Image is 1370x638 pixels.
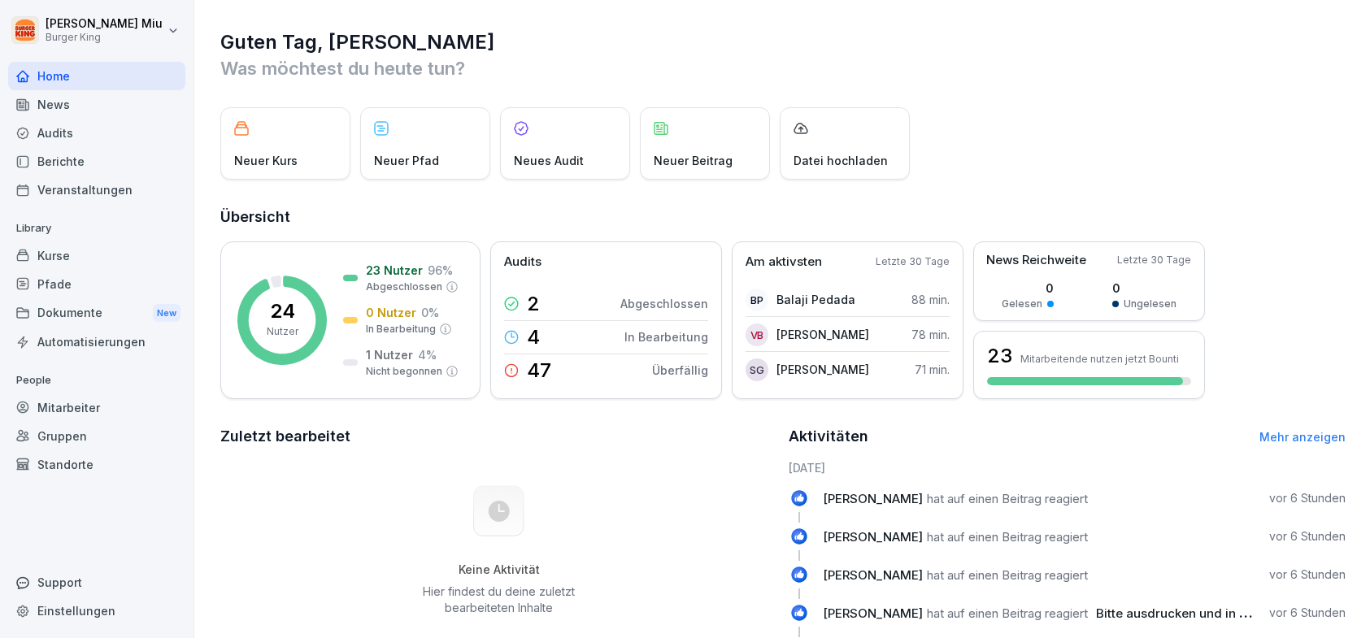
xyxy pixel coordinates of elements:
[366,346,413,363] p: 1 Nutzer
[1020,353,1179,365] p: Mitarbeitende nutzen jetzt Bounti
[527,361,551,380] p: 47
[823,567,923,583] span: [PERSON_NAME]
[8,298,185,328] div: Dokumente
[986,251,1086,270] p: News Reichweite
[8,298,185,328] a: DokumenteNew
[746,253,822,271] p: Am aktivsten
[8,328,185,356] a: Automatisierungen
[374,152,439,169] p: Neuer Pfad
[927,491,1088,506] span: hat auf einen Beitrag reagiert
[8,367,185,393] p: People
[911,291,950,308] p: 88 min.
[746,323,768,346] div: VB
[624,328,708,345] p: In Bearbeitung
[1259,430,1346,444] a: Mehr anzeigen
[1117,253,1191,267] p: Letzte 30 Tage
[220,55,1346,81] p: Was möchtest du heute tun?
[823,605,923,621] span: [PERSON_NAME]
[8,147,185,176] a: Berichte
[8,176,185,204] a: Veranstaltungen
[746,358,768,381] div: SG
[1269,528,1346,545] p: vor 6 Stunden
[1269,490,1346,506] p: vor 6 Stunden
[620,295,708,312] p: Abgeschlossen
[366,322,436,336] p: In Bearbeitung
[421,304,439,321] p: 0 %
[927,567,1088,583] span: hat auf einen Beitrag reagiert
[366,280,442,294] p: Abgeschlossen
[8,241,185,270] a: Kurse
[1112,280,1176,297] p: 0
[1269,566,1346,583] p: vor 6 Stunden
[746,289,768,311] div: BP
[1124,297,1176,311] p: Ungelesen
[504,253,541,271] p: Audits
[428,262,453,279] p: 96 %
[8,422,185,450] a: Gruppen
[823,529,923,545] span: [PERSON_NAME]
[46,17,163,31] p: [PERSON_NAME] Miu
[270,302,295,321] p: 24
[514,152,584,169] p: Neues Audit
[1002,297,1042,311] p: Gelesen
[8,270,185,298] a: Pfade
[8,568,185,597] div: Support
[776,361,869,378] p: [PERSON_NAME]
[220,206,1346,228] h2: Übersicht
[776,326,869,343] p: [PERSON_NAME]
[366,364,442,379] p: Nicht begonnen
[220,425,777,448] h2: Zuletzt bearbeitet
[8,393,185,422] a: Mitarbeiter
[527,294,540,314] p: 2
[1002,280,1054,297] p: 0
[8,597,185,625] a: Einstellungen
[527,328,540,347] p: 4
[789,425,868,448] h2: Aktivitäten
[220,29,1346,55] h1: Guten Tag, [PERSON_NAME]
[46,32,163,43] p: Burger King
[1269,605,1346,621] p: vor 6 Stunden
[8,90,185,119] a: News
[794,152,888,169] p: Datei hochladen
[915,361,950,378] p: 71 min.
[789,459,1346,476] h6: [DATE]
[366,262,423,279] p: 23 Nutzer
[417,562,581,577] h5: Keine Aktivität
[418,346,437,363] p: 4 %
[776,291,855,308] p: Balaji Pedada
[652,362,708,379] p: Überfällig
[153,304,180,323] div: New
[654,152,733,169] p: Neuer Beitrag
[8,450,185,479] a: Standorte
[417,584,581,616] p: Hier findest du deine zuletzt bearbeiteten Inhalte
[8,215,185,241] p: Library
[8,62,185,90] a: Home
[823,491,923,506] span: [PERSON_NAME]
[927,529,1088,545] span: hat auf einen Beitrag reagiert
[366,304,416,321] p: 0 Nutzer
[987,342,1012,370] h3: 23
[267,324,298,339] p: Nutzer
[8,119,185,147] a: Audits
[911,326,950,343] p: 78 min.
[927,605,1088,621] span: hat auf einen Beitrag reagiert
[876,254,950,269] p: Letzte 30 Tage
[234,152,298,169] p: Neuer Kurs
